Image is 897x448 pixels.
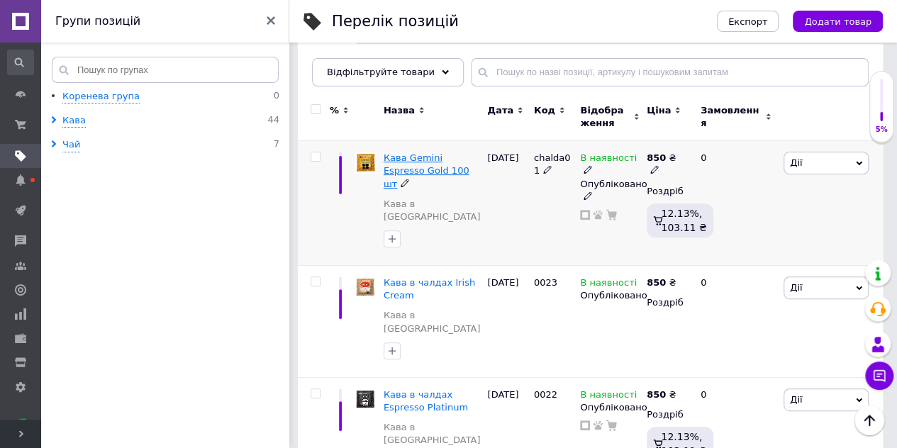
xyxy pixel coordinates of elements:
[580,389,637,404] span: В наявності
[534,104,555,117] span: Код
[790,282,802,293] span: Дії
[332,14,459,29] div: Перелік позицій
[62,90,140,103] div: Коренева група
[274,138,279,152] span: 7
[647,152,689,177] div: ₴
[865,362,893,390] button: Чат з покупцем
[804,16,871,27] span: Додати товар
[355,152,377,174] img: Кофе Gemini Espresso Gold 100 шт
[647,185,689,198] div: Роздріб
[793,11,883,32] button: Додати товар
[580,277,637,292] span: В наявності
[384,198,481,223] a: Кава в [GEOGRAPHIC_DATA]
[534,152,570,176] span: chalda01
[661,208,706,233] span: 12.13%, 103.11 ₴
[267,114,279,128] span: 44
[580,289,640,302] div: Опубліковано
[580,104,630,130] span: Відображення
[52,57,279,83] input: Пошук по групах
[330,104,339,117] span: %
[647,276,676,289] div: ₴
[484,266,530,378] div: [DATE]
[647,152,666,163] b: 850
[692,266,780,378] div: 0
[327,67,435,77] span: Відфільтруйте товари
[647,408,689,421] div: Роздріб
[384,389,468,413] a: Кава в чалдах Espresso Platinum
[647,104,671,117] span: Ціна
[384,309,481,335] a: Кава в [GEOGRAPHIC_DATA]
[384,104,415,117] span: Назва
[534,277,557,288] span: 0023
[854,405,884,435] button: Наверх
[580,178,640,203] div: Опубліковано
[384,421,481,447] a: Кава в [GEOGRAPHIC_DATA]
[580,401,640,414] div: Опубліковано
[471,58,869,86] input: Пошук по назві позиції, артикулу і пошуковим запитам
[274,90,279,103] span: 0
[384,277,475,301] a: Кава в чалдах Irish Cream
[701,104,762,130] span: Замовлення
[580,152,637,167] span: В наявності
[487,104,513,117] span: Дата
[790,394,802,405] span: Дії
[692,141,780,266] div: 0
[355,276,377,298] img: Кофе в чалдах Irish Cream
[647,277,666,288] b: 850
[728,16,768,27] span: Експорт
[484,141,530,266] div: [DATE]
[355,388,377,410] img: Кава в чалдах Espresso Platinum
[534,389,557,400] span: 0022
[790,157,802,168] span: Дії
[384,152,469,189] a: Кава Gemini Espresso Gold 100 шт
[647,389,666,400] b: 850
[870,125,893,135] div: 5%
[647,296,689,309] div: Роздріб
[647,388,676,401] div: ₴
[717,11,779,32] button: Експорт
[62,138,80,152] div: Чай
[62,114,86,128] div: Кава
